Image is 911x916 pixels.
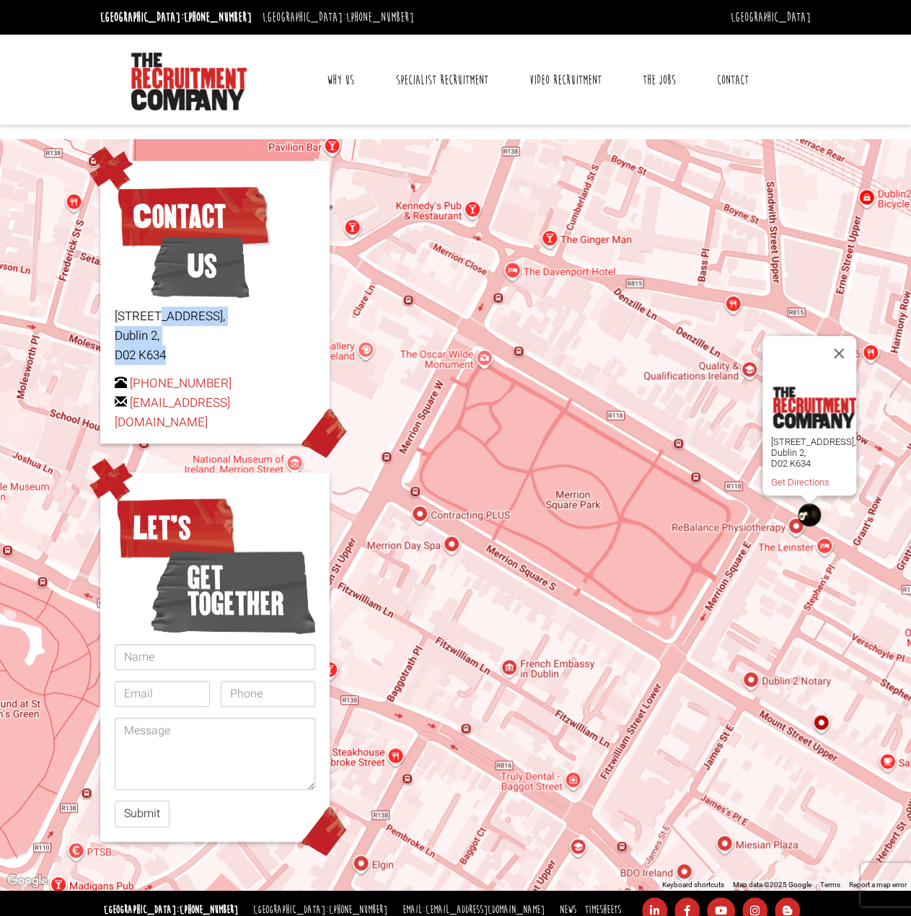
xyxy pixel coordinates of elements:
a: [PHONE_NUMBER] [184,9,252,25]
span: Contact [115,180,271,252]
span: Let’s [115,492,237,564]
a: Open this area in Google Maps (opens a new window) [4,871,51,890]
a: [PHONE_NUMBER] [130,374,232,392]
button: Submit [115,801,170,827]
p: [STREET_ADDRESS], Dublin 2, D02 K634 [771,436,856,469]
li: [GEOGRAPHIC_DATA]: [259,6,418,29]
div: The Recruitment Company [798,503,821,527]
input: Name [115,644,315,670]
p: [STREET_ADDRESS], Dublin 2, D02 K634 [115,307,315,366]
img: The Recruitment Company [131,53,247,110]
a: [EMAIL_ADDRESS][DOMAIN_NAME] [115,394,230,431]
img: Google [4,871,51,890]
a: Get Directions [771,477,829,488]
a: Specialist Recruitment [384,62,498,98]
button: Close [822,336,856,371]
input: Phone [221,681,316,707]
a: Report a map error [849,881,907,889]
button: Keyboard shortcuts [662,880,724,890]
span: Us [151,230,250,302]
a: Terms (opens in new tab) [820,881,840,889]
a: Video Recruitment [519,62,612,98]
a: Why Us [316,62,365,98]
img: the-recruitment-company.png [773,387,856,428]
input: Email [115,681,210,707]
a: [GEOGRAPHIC_DATA] [731,9,811,25]
a: The Jobs [632,62,687,98]
span: Map data ©2025 Google [733,881,811,889]
li: [GEOGRAPHIC_DATA]: [97,6,255,29]
span: get together [151,542,316,640]
a: Contact [706,62,760,98]
a: [PHONE_NUMBER] [346,9,414,25]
